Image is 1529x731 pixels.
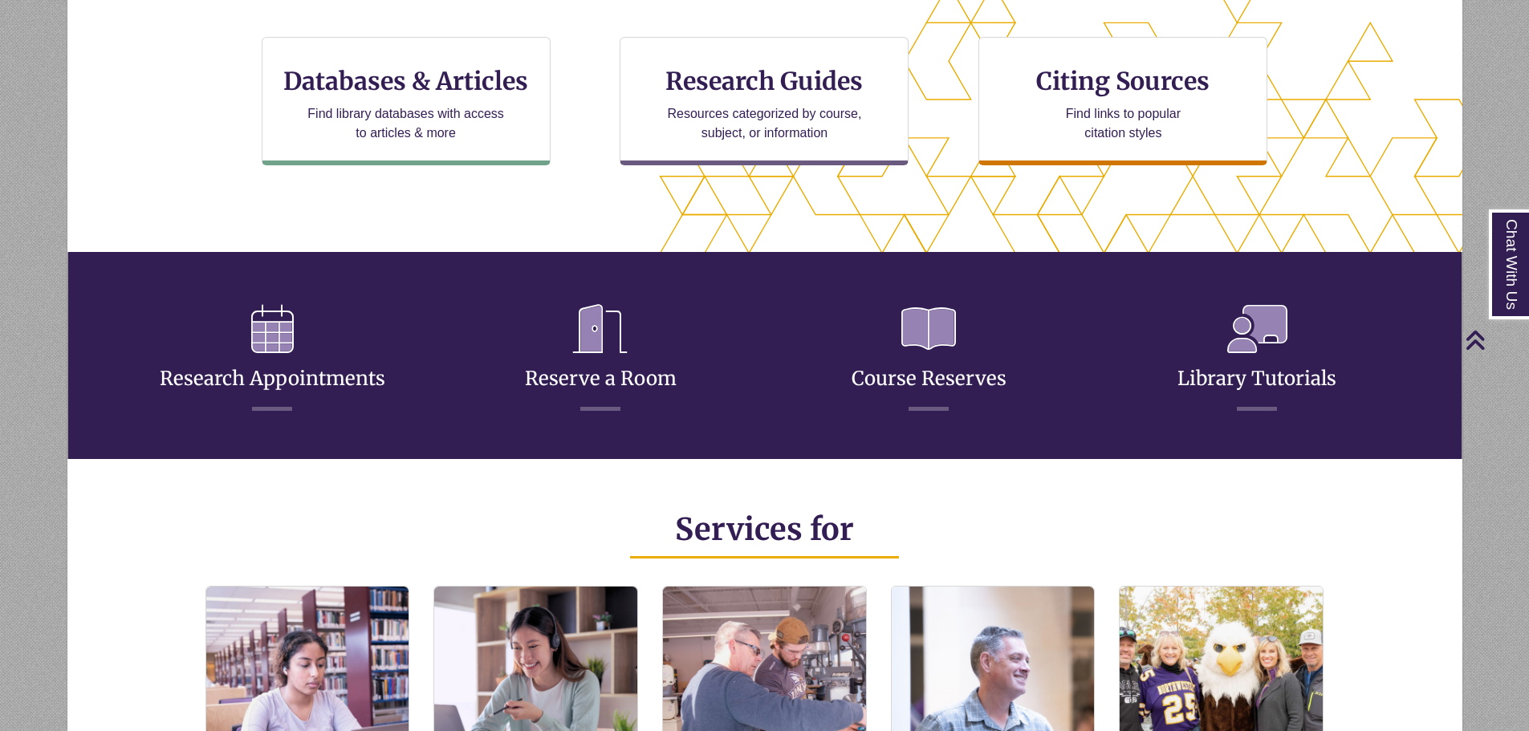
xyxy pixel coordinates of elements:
[262,37,551,165] a: Databases & Articles Find library databases with access to articles & more
[1177,327,1336,391] a: Library Tutorials
[301,104,510,143] p: Find library databases with access to articles & more
[160,327,385,391] a: Research Appointments
[1045,104,1202,143] p: Find links to popular citation styles
[978,37,1267,165] a: Citing Sources Find links to popular citation styles
[1026,66,1222,96] h3: Citing Sources
[852,327,1006,391] a: Course Reserves
[675,510,854,548] span: Services for
[660,104,869,143] p: Resources categorized by course, subject, or information
[633,66,895,96] h3: Research Guides
[525,327,677,391] a: Reserve a Room
[275,66,537,96] h3: Databases & Articles
[620,37,909,165] a: Research Guides Resources categorized by course, subject, or information
[1465,329,1525,351] a: Back to Top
